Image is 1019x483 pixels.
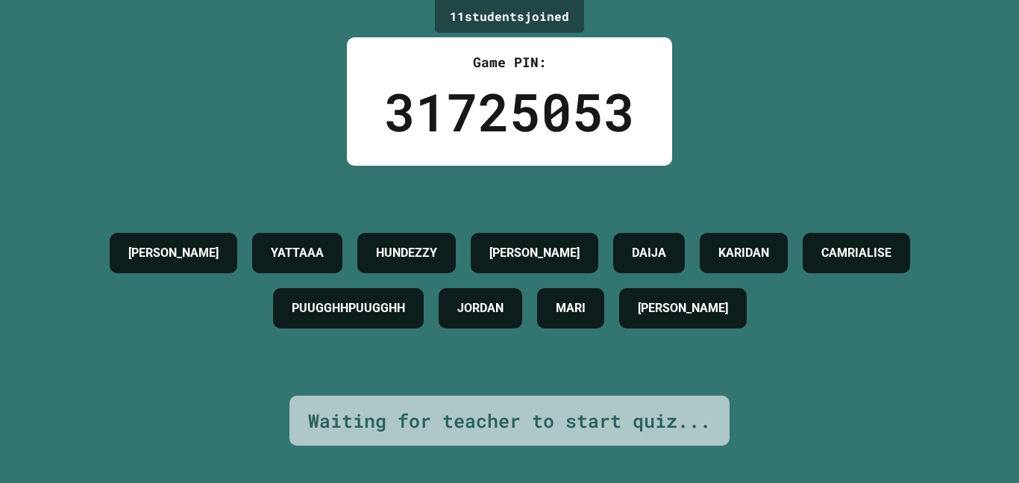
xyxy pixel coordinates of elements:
[718,244,769,262] h4: KARIDAN
[457,299,504,317] h4: JORDAN
[556,299,586,317] h4: MARI
[376,244,437,262] h4: HUNDEZZY
[384,72,635,151] div: 31725053
[489,244,580,262] h4: [PERSON_NAME]
[308,407,711,435] div: Waiting for teacher to start quiz...
[292,299,405,317] h4: PUUGGHHPUUGGHH
[128,244,219,262] h4: [PERSON_NAME]
[638,299,728,317] h4: [PERSON_NAME]
[271,244,324,262] h4: YATTAAA
[384,52,635,72] div: Game PIN:
[821,244,891,262] h4: CAMRIALISE
[632,244,666,262] h4: DAIJA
